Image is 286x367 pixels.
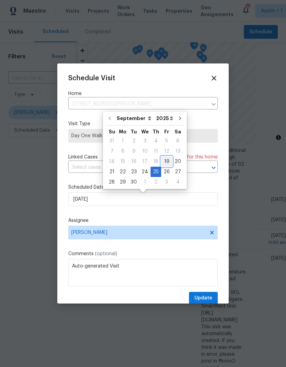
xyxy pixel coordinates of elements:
[117,157,128,166] div: 15
[106,146,117,156] div: Sun Sep 07 2025
[151,157,161,166] div: 18
[106,177,117,187] div: Sun Sep 28 2025
[139,157,151,166] div: 17
[95,251,117,256] span: (optional)
[161,177,172,187] div: Fri Oct 03 2025
[128,177,139,187] div: 30
[161,167,172,177] div: 26
[128,167,139,177] div: 23
[151,156,161,167] div: Thu Sep 18 2025
[68,90,218,97] label: Home
[128,177,139,187] div: Tue Sep 30 2025
[117,146,128,156] div: 8
[128,136,139,146] div: Tue Sep 02 2025
[154,113,175,123] select: Year
[161,177,172,187] div: 3
[128,167,139,177] div: Tue Sep 23 2025
[161,136,172,146] div: Fri Sep 05 2025
[139,146,151,156] div: 10
[71,230,206,235] span: [PERSON_NAME]
[141,129,149,134] abbr: Wednesday
[117,146,128,156] div: Mon Sep 08 2025
[128,146,139,156] div: Tue Sep 09 2025
[172,136,183,146] div: Sat Sep 06 2025
[209,163,218,173] button: Open
[71,132,215,139] span: Day One Walk
[105,111,115,125] button: Go to previous month
[175,111,185,125] button: Go to next month
[139,136,151,146] div: Wed Sep 03 2025
[151,146,161,156] div: Thu Sep 11 2025
[106,136,117,146] div: Sun Aug 31 2025
[117,177,128,187] div: Mon Sep 29 2025
[128,136,139,146] div: 2
[68,75,115,82] span: Schedule Visit
[131,129,137,134] abbr: Tuesday
[128,156,139,167] div: Tue Sep 16 2025
[106,167,117,177] div: 21
[151,136,161,146] div: Thu Sep 04 2025
[172,146,183,156] div: 13
[106,146,117,156] div: 7
[172,177,183,187] div: Sat Oct 04 2025
[161,146,172,156] div: 12
[164,129,169,134] abbr: Friday
[151,136,161,146] div: 4
[139,167,151,177] div: Wed Sep 24 2025
[68,217,218,224] label: Assignee
[139,177,151,187] div: Wed Oct 01 2025
[106,156,117,167] div: Sun Sep 14 2025
[68,184,218,191] label: Scheduled Date
[117,136,128,146] div: Mon Sep 01 2025
[161,157,172,166] div: 19
[151,167,161,177] div: Thu Sep 25 2025
[175,129,181,134] abbr: Saturday
[106,167,117,177] div: Sun Sep 21 2025
[161,167,172,177] div: Fri Sep 26 2025
[128,157,139,166] div: 16
[117,177,128,187] div: 29
[189,292,218,305] button: Update
[172,167,183,177] div: 27
[172,157,183,166] div: 20
[109,129,115,134] abbr: Sunday
[106,177,117,187] div: 28
[128,146,139,156] div: 9
[172,136,183,146] div: 6
[161,156,172,167] div: Fri Sep 19 2025
[119,129,127,134] abbr: Monday
[139,156,151,167] div: Wed Sep 17 2025
[161,146,172,156] div: Fri Sep 12 2025
[68,162,199,173] input: Select cases
[139,167,151,177] div: 24
[117,167,128,177] div: Mon Sep 22 2025
[194,294,212,303] span: Update
[139,146,151,156] div: Wed Sep 10 2025
[68,259,218,286] textarea: Auto-generated Visit
[115,113,154,123] select: Month
[172,156,183,167] div: Sat Sep 20 2025
[151,146,161,156] div: 11
[153,129,159,134] abbr: Thursday
[106,136,117,146] div: 31
[117,167,128,177] div: 22
[151,167,161,177] div: 25
[68,154,98,161] span: Linked Cases
[210,74,218,82] span: Close
[117,136,128,146] div: 1
[139,177,151,187] div: 1
[172,146,183,156] div: Sat Sep 13 2025
[151,177,161,187] div: 2
[139,136,151,146] div: 3
[68,250,218,257] label: Comments
[68,99,207,109] input: Enter in an address
[68,120,218,127] label: Visit Type
[68,192,218,206] input: M/D/YYYY
[151,177,161,187] div: Thu Oct 02 2025
[106,157,117,166] div: 14
[161,136,172,146] div: 5
[172,177,183,187] div: 4
[172,167,183,177] div: Sat Sep 27 2025
[117,156,128,167] div: Mon Sep 15 2025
